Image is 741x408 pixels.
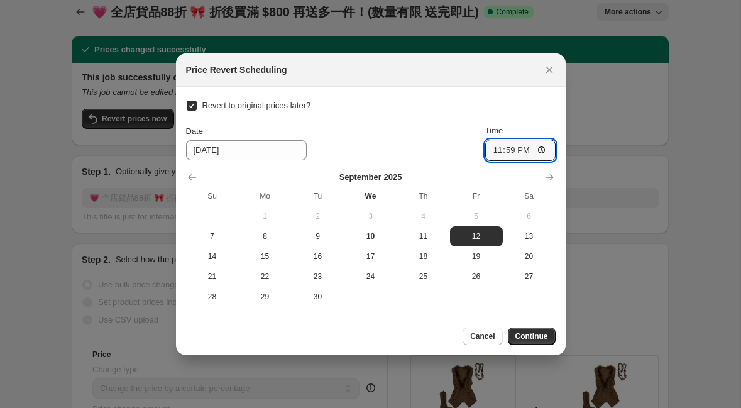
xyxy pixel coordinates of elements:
[397,206,450,226] button: Thursday September 4 2025
[455,191,498,201] span: Fr
[503,267,556,287] button: Saturday September 27 2025
[184,168,201,186] button: Show previous month, August 2025
[349,231,392,241] span: 10
[503,186,556,206] th: Saturday
[292,206,344,226] button: Tuesday September 2 2025
[239,186,292,206] th: Monday
[191,251,234,262] span: 14
[463,328,502,345] button: Cancel
[397,267,450,287] button: Thursday September 25 2025
[515,331,548,341] span: Continue
[244,251,287,262] span: 15
[191,191,234,201] span: Su
[503,226,556,246] button: Saturday September 13 2025
[297,211,339,221] span: 2
[297,191,339,201] span: Tu
[244,191,287,201] span: Mo
[292,186,344,206] th: Tuesday
[239,206,292,226] button: Monday September 1 2025
[244,272,287,282] span: 22
[186,186,239,206] th: Sunday
[186,226,239,246] button: Sunday September 7 2025
[186,246,239,267] button: Sunday September 14 2025
[186,126,203,136] span: Date
[244,292,287,302] span: 29
[297,292,339,302] span: 30
[297,251,339,262] span: 16
[344,267,397,287] button: Wednesday September 24 2025
[450,226,503,246] button: Friday September 12 2025
[450,246,503,267] button: Friday September 19 2025
[292,226,344,246] button: Tuesday September 9 2025
[485,126,503,135] span: Time
[455,211,498,221] span: 5
[485,140,556,161] input: 12:00
[397,226,450,246] button: Thursday September 11 2025
[508,272,551,282] span: 27
[244,231,287,241] span: 8
[239,267,292,287] button: Monday September 22 2025
[508,191,551,201] span: Sa
[239,226,292,246] button: Monday September 8 2025
[503,206,556,226] button: Saturday September 6 2025
[344,246,397,267] button: Wednesday September 17 2025
[186,267,239,287] button: Sunday September 21 2025
[450,186,503,206] th: Friday
[397,246,450,267] button: Thursday September 18 2025
[508,231,551,241] span: 13
[508,328,556,345] button: Continue
[508,211,551,221] span: 6
[397,186,450,206] th: Thursday
[186,140,307,160] input: 9/10/2025
[191,231,234,241] span: 7
[202,101,311,110] span: Revert to original prices later?
[503,246,556,267] button: Saturday September 20 2025
[344,206,397,226] button: Wednesday September 3 2025
[541,61,558,79] button: Close
[349,251,392,262] span: 17
[349,191,392,201] span: We
[191,272,234,282] span: 21
[541,168,558,186] button: Show next month, October 2025
[455,231,498,241] span: 12
[292,246,344,267] button: Tuesday September 16 2025
[186,63,287,76] h2: Price Revert Scheduling
[344,186,397,206] th: Wednesday
[349,272,392,282] span: 24
[292,287,344,307] button: Tuesday September 30 2025
[297,272,339,282] span: 23
[344,226,397,246] button: Today Wednesday September 10 2025
[450,206,503,226] button: Friday September 5 2025
[297,231,339,241] span: 9
[402,231,445,241] span: 11
[244,211,287,221] span: 1
[402,191,445,201] span: Th
[455,251,498,262] span: 19
[402,272,445,282] span: 25
[450,267,503,287] button: Friday September 26 2025
[455,272,498,282] span: 26
[470,331,495,341] span: Cancel
[402,251,445,262] span: 18
[186,287,239,307] button: Sunday September 28 2025
[191,292,234,302] span: 28
[402,211,445,221] span: 4
[349,211,392,221] span: 3
[292,267,344,287] button: Tuesday September 23 2025
[239,287,292,307] button: Monday September 29 2025
[239,246,292,267] button: Monday September 15 2025
[508,251,551,262] span: 20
